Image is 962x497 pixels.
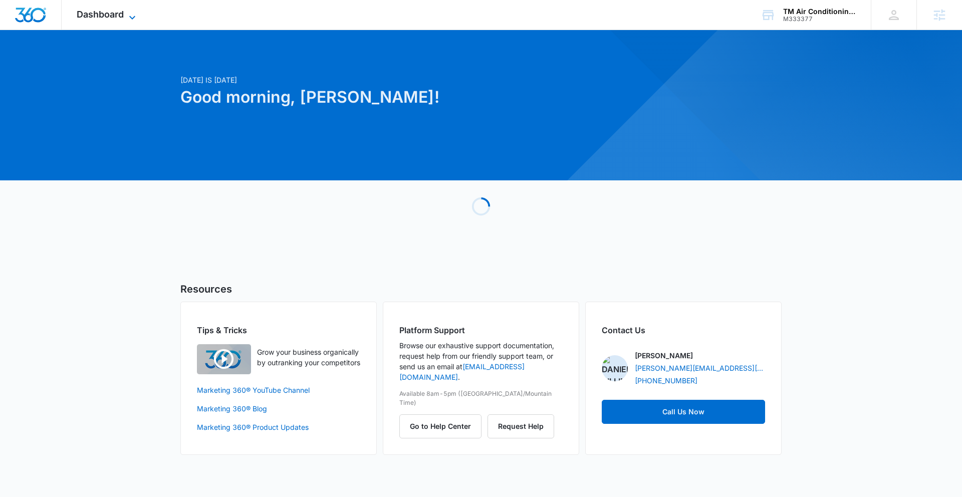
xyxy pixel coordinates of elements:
[488,414,554,438] button: Request Help
[783,8,856,16] div: account name
[180,282,782,297] h5: Resources
[180,85,577,109] h1: Good morning, [PERSON_NAME]!
[399,414,482,438] button: Go to Help Center
[602,355,628,381] img: Danielle Billington
[399,389,563,407] p: Available 8am-5pm ([GEOGRAPHIC_DATA]/Mountain Time)
[197,422,360,432] a: Marketing 360® Product Updates
[635,350,693,361] p: [PERSON_NAME]
[77,9,124,20] span: Dashboard
[197,403,360,414] a: Marketing 360® Blog
[488,422,554,430] a: Request Help
[180,75,577,85] p: [DATE] is [DATE]
[197,344,251,374] img: Quick Overview Video
[783,16,856,23] div: account id
[602,400,765,424] button: Call Us Now
[399,340,563,382] p: Browse our exhaustive support documentation, request help from our friendly support team, or send...
[399,422,488,430] a: Go to Help Center
[635,375,697,386] a: [PHONE_NUMBER]
[602,324,765,336] h2: Contact Us
[635,363,765,373] a: [PERSON_NAME][EMAIL_ADDRESS][PERSON_NAME][DOMAIN_NAME]
[399,324,563,336] h2: Platform Support
[257,347,360,368] p: Grow your business organically by outranking your competitors
[197,324,360,336] h2: Tips & Tricks
[197,385,360,395] a: Marketing 360® YouTube Channel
